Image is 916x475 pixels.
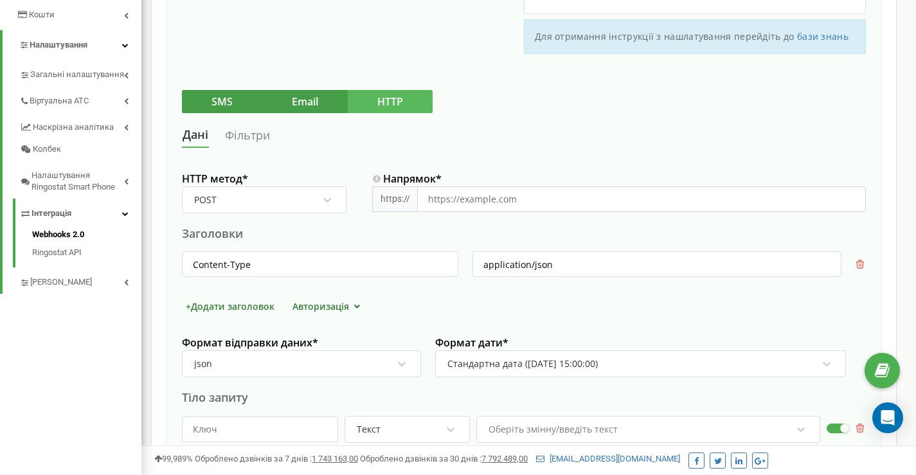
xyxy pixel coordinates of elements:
span: [PERSON_NAME] [30,276,92,289]
span: Налаштування Ringostat Smart Phone [31,170,124,193]
button: HTTP [348,90,433,113]
span: Наскрізна аналітика [33,121,114,134]
a: [EMAIL_ADDRESS][DOMAIN_NAME] [536,454,680,463]
span: Віртуальна АТС [30,95,89,107]
span: Кошти [29,10,55,19]
a: Webhooks 2.0 [32,229,141,244]
div: json [194,358,212,370]
a: бази знань [797,30,849,42]
span: Загальні налаштування [30,69,124,81]
div: POST [194,194,217,206]
span: Оброблено дзвінків за 30 днів : [360,454,528,463]
div: https:// [372,186,417,212]
a: [PERSON_NAME] [19,267,141,294]
a: Налаштування Ringostat Smart Phone [19,161,141,199]
a: Загальні налаштування [19,60,141,86]
u: 7 792 489,00 [481,454,528,463]
span: Оброблено дзвінків за 7 днів : [195,454,358,463]
p: Для отримання інструкції з нашлатування перейдіть до [535,30,855,43]
button: Email [262,90,348,113]
a: Колбек [19,138,141,161]
u: 1 743 163,00 [312,454,358,463]
span: Колбек [33,143,61,156]
div: Текст [357,424,381,435]
label: HTTP метод * [182,172,346,186]
input: ім'я [182,251,458,277]
span: Налаштування [30,40,87,49]
div: Open Intercom Messenger [872,402,903,433]
label: Формат відправки даних * [182,336,421,350]
button: SMS [182,90,262,113]
a: Наскрізна аналітика [19,112,141,139]
button: +Додати заголовок [182,300,278,313]
div: Стандартна дата ([DATE] 15:00:00) [447,358,598,370]
div: Оберіть змінну/введіть текст [489,425,618,434]
input: https://example.com [417,186,866,212]
div: Заголовки [182,226,866,242]
a: Дані [182,123,209,148]
span: 99,989% [154,454,193,463]
input: значення [472,251,841,277]
a: Фільтри [224,123,271,147]
a: Налаштування [3,30,141,60]
a: Віртуальна АТС [19,86,141,112]
input: Ключ [182,417,338,442]
div: Тіло запиту [182,390,866,406]
button: Авторизація [289,300,368,313]
a: Ringostat API [32,244,141,259]
span: Інтеграція [31,208,71,220]
label: Формат дати * [435,336,845,350]
a: Інтеграція [19,199,141,225]
label: Напрямок * [372,172,866,186]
